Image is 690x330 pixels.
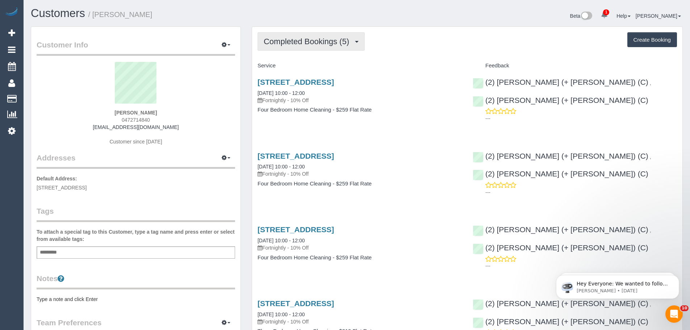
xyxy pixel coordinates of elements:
[258,312,305,317] a: [DATE] 10:00 - 12:00
[570,13,593,19] a: Beta
[93,124,179,130] a: [EMAIL_ADDRESS][DOMAIN_NAME]
[114,110,157,116] strong: [PERSON_NAME]
[258,225,334,234] a: [STREET_ADDRESS]
[473,170,648,178] a: (2) [PERSON_NAME] (+ [PERSON_NAME]) (C)
[258,238,305,243] a: [DATE] 10:00 - 12:00
[37,185,87,191] span: [STREET_ADDRESS]
[258,164,305,170] a: [DATE] 10:00 - 12:00
[37,273,235,289] legend: Notes
[597,7,611,23] a: 1
[473,317,648,326] a: (2) [PERSON_NAME] (+ [PERSON_NAME]) (C)
[258,299,334,308] a: [STREET_ADDRESS]
[109,139,162,145] span: Customer since [DATE]
[650,227,651,233] span: ,
[473,96,648,104] a: (2) [PERSON_NAME] (+ [PERSON_NAME]) (C)
[258,244,462,251] p: Fortnightly - 10% Off
[258,255,462,261] h4: Four Bedroom Home Cleaning - $259 Flat Rate
[665,305,683,323] iframe: Intercom live chat
[485,189,677,196] p: ---
[4,7,19,17] img: Automaid Logo
[258,97,462,104] p: Fortnightly - 10% Off
[473,225,648,234] a: (2) [PERSON_NAME] (+ [PERSON_NAME]) (C)
[258,63,462,69] h4: Service
[650,80,651,86] span: ,
[473,243,648,252] a: (2) [PERSON_NAME] (+ [PERSON_NAME]) (C)
[545,260,690,310] iframe: Intercom notifications message
[122,117,150,123] span: 0472714840
[258,107,462,113] h4: Four Bedroom Home Cleaning - $259 Flat Rate
[37,175,77,182] label: Default Address:
[473,63,677,69] h4: Feedback
[616,13,631,19] a: Help
[258,78,334,86] a: [STREET_ADDRESS]
[258,152,334,160] a: [STREET_ADDRESS]
[636,13,681,19] a: [PERSON_NAME]
[485,115,677,122] p: ---
[473,152,648,160] a: (2) [PERSON_NAME] (+ [PERSON_NAME]) (C)
[580,12,592,21] img: New interface
[650,154,651,160] span: ,
[31,7,85,20] a: Customers
[37,206,235,222] legend: Tags
[258,90,305,96] a: [DATE] 10:00 - 12:00
[485,262,677,270] p: ---
[627,32,677,47] button: Create Booking
[88,11,152,18] small: / [PERSON_NAME]
[258,181,462,187] h4: Four Bedroom Home Cleaning - $259 Flat Rate
[473,78,648,86] a: (2) [PERSON_NAME] (+ [PERSON_NAME]) (C)
[264,37,353,46] span: Completed Bookings (5)
[603,9,609,15] span: 1
[37,39,235,56] legend: Customer Info
[258,318,462,325] p: Fortnightly - 10% Off
[37,296,235,303] pre: Type a note and click Enter
[680,305,689,311] span: 10
[32,28,125,34] p: Message from Ellie, sent 2d ago
[32,21,124,99] span: Hey Everyone: We wanted to follow up and let you know we have been closely monitoring the account...
[258,170,462,177] p: Fortnightly - 10% Off
[258,32,365,51] button: Completed Bookings (5)
[37,228,235,243] label: To attach a special tag to this Customer, type a tag name and press enter or select from availabl...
